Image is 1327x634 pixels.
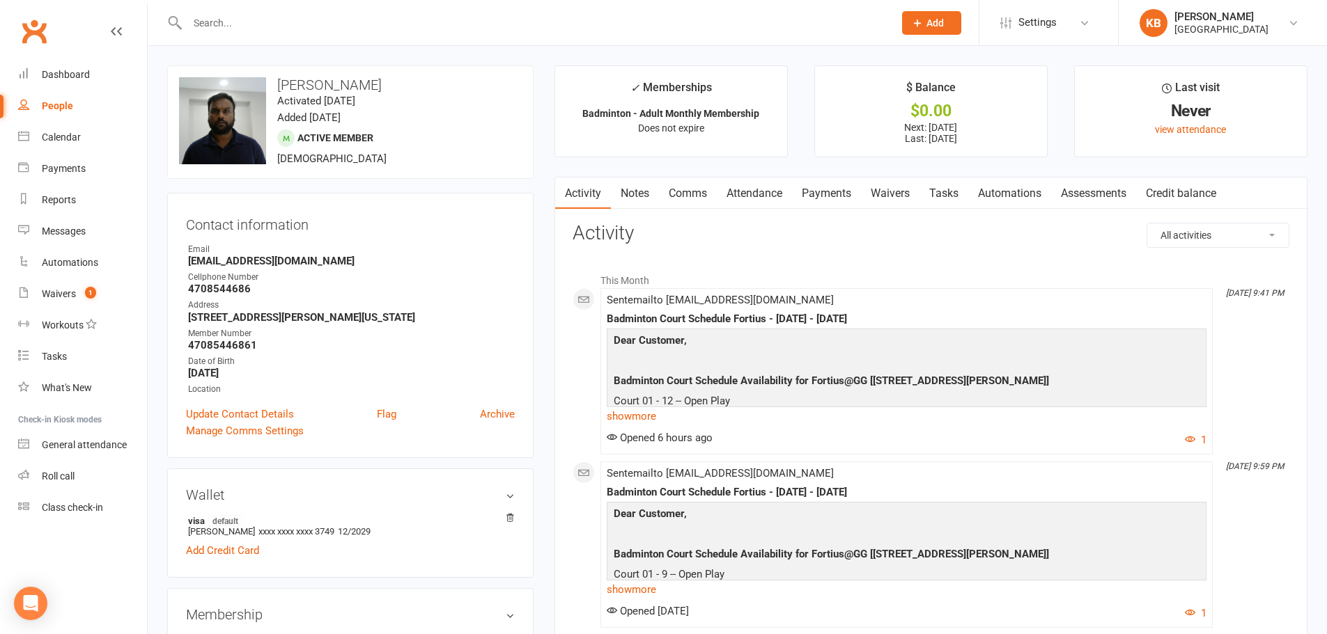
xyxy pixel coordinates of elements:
[18,90,147,122] a: People
[1226,461,1284,471] i: [DATE] 9:59 PM
[42,288,76,299] div: Waivers
[42,163,86,174] div: Payments
[1174,10,1268,23] div: [PERSON_NAME]
[610,393,1203,413] p: Court 01 - 12 -- Open Play
[555,177,611,209] a: Activity
[42,502,103,513] div: Class check-in
[188,271,515,284] div: Cellphone Number
[85,287,96,299] span: 1
[297,132,373,143] span: Active member
[573,266,1289,288] li: This Month
[338,526,371,537] span: 12/2029
[1185,431,1206,448] button: 1
[42,351,67,362] div: Tasks
[18,59,147,90] a: Dashboard
[614,374,1049,387] span: Badminton Court Schedule Availability for Fortius@GG [[STREET_ADDRESS][PERSON_NAME]]
[183,13,884,33] input: Search...
[1051,177,1136,209] a: Assessments
[630,79,712,104] div: Memberships
[968,177,1051,209] a: Automations
[1087,104,1294,118] div: Never
[186,542,259,559] a: Add Credit Card
[42,132,81,143] div: Calendar
[638,122,704,134] span: Does not expire
[828,104,1034,118] div: $0.00
[258,526,334,537] span: xxxx xxxx xxxx 3749
[607,431,713,444] span: Opened 6 hours ago
[611,177,659,209] a: Notes
[186,406,294,422] a: Update Contact Details
[614,507,687,520] span: Dear Customer,
[902,11,961,35] button: Add
[614,334,687,347] span: Dear Customer,
[573,223,1289,244] h3: Activity
[42,194,76,205] div: Reports
[42,69,90,80] div: Dashboard
[188,367,515,379] strong: [DATE]
[18,341,147,372] a: Tasks
[188,311,515,324] strong: [STREET_ADDRESS][PERSON_NAME][US_STATE]
[919,177,968,209] a: Tasks
[18,492,147,523] a: Class kiosk mode
[18,247,147,278] a: Automations
[186,422,304,439] a: Manage Comms Settings
[1018,7,1057,38] span: Settings
[1185,605,1206,621] button: 1
[1162,79,1220,104] div: Last visit
[659,177,717,209] a: Comms
[1155,124,1226,135] a: view attendance
[607,580,1206,599] a: show more
[1226,288,1284,298] i: [DATE] 9:41 PM
[792,177,861,209] a: Payments
[607,294,834,306] span: Sent email to [EMAIL_ADDRESS][DOMAIN_NAME]
[277,111,341,124] time: Added [DATE]
[186,487,515,502] h3: Wallet
[14,587,47,620] div: Open Intercom Messenger
[277,95,355,107] time: Activated [DATE]
[188,243,515,256] div: Email
[188,299,515,312] div: Address
[188,355,515,368] div: Date of Birth
[607,486,1206,498] div: Badminton Court Schedule Fortius - [DATE] - [DATE]
[18,216,147,247] a: Messages
[607,313,1206,325] div: Badminton Court Schedule Fortius - [DATE] - [DATE]
[188,339,515,351] strong: 47085446861
[607,406,1206,426] a: show more
[18,278,147,310] a: Waivers 1
[18,429,147,461] a: General attendance kiosk mode
[188,515,508,526] strong: visa
[277,152,387,165] span: [DEMOGRAPHIC_DATA]
[614,548,1049,560] span: Badminton Court Schedule Availability for Fortius@GG [[STREET_ADDRESS][PERSON_NAME]]
[926,17,944,29] span: Add
[42,470,75,482] div: Roll call
[42,439,127,450] div: General attendance
[18,184,147,216] a: Reports
[18,461,147,492] a: Roll call
[42,100,73,111] div: People
[188,283,515,295] strong: 4708544686
[179,77,266,164] img: image1749599257.png
[18,122,147,153] a: Calendar
[186,607,515,622] h3: Membership
[607,605,689,617] span: Opened [DATE]
[17,14,52,49] a: Clubworx
[607,467,834,480] span: Sent email to [EMAIL_ADDRESS][DOMAIN_NAME]
[18,153,147,184] a: Payments
[42,225,86,237] div: Messages
[861,177,919,209] a: Waivers
[188,255,515,267] strong: [EMAIL_ADDRESS][DOMAIN_NAME]
[610,566,1203,586] p: Court 01 - 9 -- Open Play
[717,177,792,209] a: Attendance
[18,310,147,341] a: Workouts
[186,212,515,232] h3: Contact information
[42,382,92,393] div: What's New
[828,122,1034,144] p: Next: [DATE] Last: [DATE]
[188,383,515,396] div: Location
[480,406,515,422] a: Archive
[1174,23,1268,35] div: [GEOGRAPHIC_DATA]
[630,81,639,95] i: ✓
[1136,177,1226,209] a: Credit balance
[186,513,515,539] li: [PERSON_NAME]
[188,327,515,340] div: Member Number
[377,406,396,422] a: Flag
